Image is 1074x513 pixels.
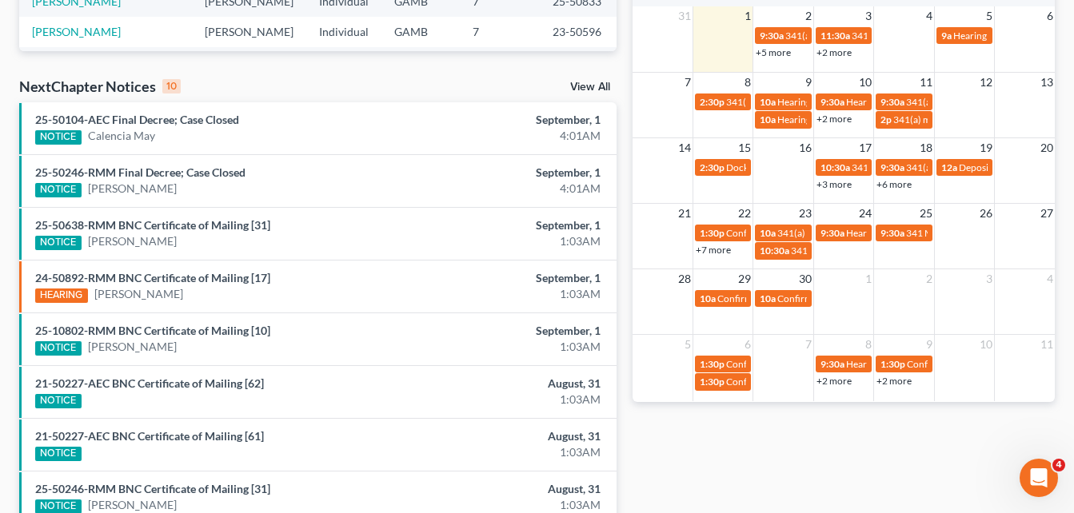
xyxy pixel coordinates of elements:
div: 1:03AM [423,392,601,408]
span: 3 [984,269,994,288]
span: 18 [918,138,934,157]
div: September, 1 [423,270,601,286]
span: 2:30p [700,96,725,108]
a: +2 more [816,46,852,58]
span: 9:30a [760,30,784,42]
span: 341(a) meeting for [PERSON_NAME] [791,245,945,256]
td: 23-50596 [540,17,617,46]
span: 12a [941,161,957,173]
span: 9:30a [820,96,844,108]
span: 10:30a [820,161,850,173]
span: 6 [1045,6,1055,26]
span: 10:30a [760,245,789,256]
div: 10 [162,79,181,93]
span: 29 [737,269,753,288]
span: 1:30p [880,358,905,370]
span: 9 [924,335,934,354]
span: 21 [677,204,693,223]
span: 2p [880,113,892,125]
a: [PERSON_NAME] [88,339,177,355]
span: 13 [1039,73,1055,92]
span: Confirmation hearing for [PERSON_NAME] [717,292,899,304]
div: September, 1 [423,165,601,181]
span: 1:30p [700,227,725,239]
span: 10a [760,96,776,108]
span: 8 [864,335,873,354]
span: 9:30a [880,227,904,239]
span: 9 [804,73,813,92]
td: Individual [306,17,381,46]
span: 7 [683,73,693,92]
span: 20 [1039,138,1055,157]
span: 5 [683,335,693,354]
span: Confirmation hearing for [PERSON_NAME] [726,376,908,388]
div: September, 1 [423,112,601,128]
span: 8 [743,73,753,92]
span: 31 [677,6,693,26]
span: Hearing for [PERSON_NAME] [846,227,971,239]
a: +2 more [816,375,852,387]
div: 1:03AM [423,497,601,513]
div: September, 1 [423,323,601,339]
span: 28 [677,269,693,288]
a: +7 more [696,244,731,256]
span: 14 [677,138,693,157]
span: 5 [984,6,994,26]
a: View All [570,82,610,93]
a: 21-50227-AEC BNC Certificate of Mailing [62] [35,376,264,390]
div: NOTICE [35,130,82,145]
span: 6 [743,335,753,354]
span: Hearing for [PERSON_NAME] [777,96,902,108]
span: 2 [804,6,813,26]
span: 10 [857,73,873,92]
div: August, 31 [423,428,601,444]
span: 9:30a [820,227,844,239]
a: 25-50246-RMM Final Decree; Case Closed [35,165,246,179]
td: 25-50638 [540,47,617,77]
span: 27 [1039,204,1055,223]
a: [PERSON_NAME] [88,181,177,197]
span: 10a [760,113,776,125]
span: 9:30a [880,161,904,173]
span: 4 [1052,459,1065,471]
span: 341(a) meeting for [PERSON_NAME] [852,30,1006,42]
td: GAMB [381,47,460,77]
span: 12 [978,73,994,92]
span: 30 [797,269,813,288]
span: 341(a) meeting for [PERSON_NAME] [906,96,1060,108]
span: 2 [924,269,934,288]
div: HEARING [35,288,88,303]
span: 2:30p [700,161,725,173]
div: NOTICE [35,394,82,408]
span: Confirmation hearing for [PERSON_NAME] [777,292,959,304]
div: 4:01AM [423,128,601,144]
span: 3 [864,6,873,26]
div: August, 31 [423,376,601,392]
td: 7 [460,17,540,46]
span: 341(a) meeting for [PERSON_NAME] [906,161,1060,173]
div: NOTICE [35,236,82,250]
div: 1:03AM [423,444,601,460]
span: 7 [804,335,813,354]
span: 10a [700,292,716,304]
span: Hearing for Calencia May [846,96,952,108]
a: [PERSON_NAME] [88,233,177,249]
a: 25-50246-RMM BNC Certificate of Mailing [31] [35,482,270,495]
div: 4:01AM [423,181,601,197]
span: 9:30a [880,96,904,108]
a: 21-50227-AEC BNC Certificate of Mailing [61] [35,429,264,443]
div: NextChapter Notices [19,77,181,96]
a: +2 more [876,375,912,387]
div: August, 31 [423,481,601,497]
span: 9a [941,30,952,42]
span: 22 [737,204,753,223]
span: 1:30p [700,358,725,370]
iframe: Intercom live chat [1020,459,1058,497]
span: 19 [978,138,994,157]
a: +5 more [756,46,791,58]
td: GAMB [381,17,460,46]
span: Confirmation hearing for [PERSON_NAME] [726,227,908,239]
a: +2 more [816,113,852,125]
span: 10a [760,292,776,304]
span: 10 [978,335,994,354]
